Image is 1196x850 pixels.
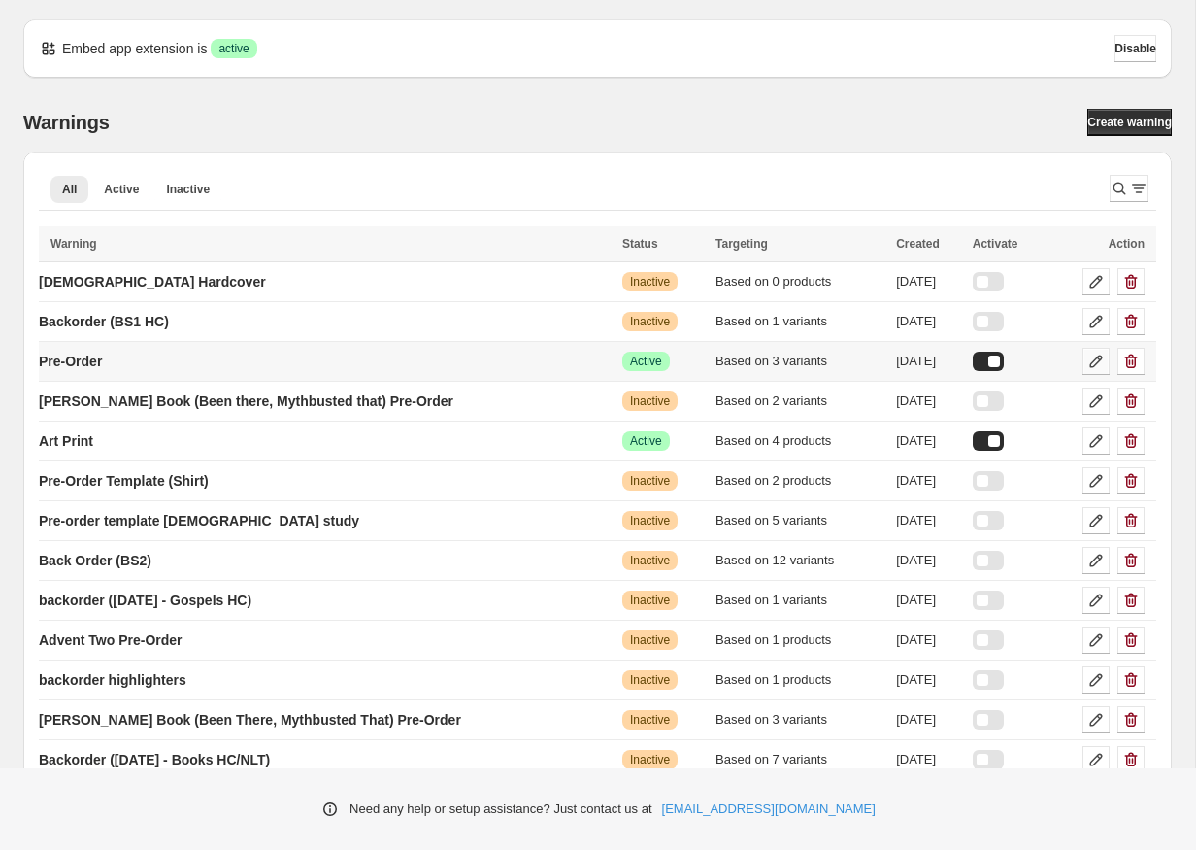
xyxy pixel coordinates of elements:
div: Based on 1 products [715,670,884,690]
p: [PERSON_NAME] Book (Been There, Mythbusted That) Pre-Order [39,710,461,730]
div: Based on 1 variants [715,591,884,610]
span: Disable [1114,41,1156,56]
p: Back Order (BS2) [39,551,151,570]
div: [DATE] [896,352,961,371]
div: Based on 5 variants [715,511,884,530]
span: Inactive [630,473,670,489]
span: Inactive [630,593,670,608]
a: Advent Two Pre-Order [39,625,183,656]
span: Activate [973,237,1018,251]
div: [DATE] [896,591,961,610]
a: Backorder (BS1 HC) [39,306,169,337]
a: backorder ([DATE] - Gospels HC) [39,585,251,616]
a: [PERSON_NAME] Book (Been There, Mythbusted That) Pre-Order [39,704,461,735]
p: Embed app extension is [62,39,207,58]
span: Inactive [630,632,670,648]
div: Based on 1 variants [715,312,884,331]
a: [DEMOGRAPHIC_DATA] Hardcover [39,266,266,297]
a: [PERSON_NAME] Book (Been there, Mythbusted that) Pre-Order [39,386,453,417]
div: [DATE] [896,391,961,411]
div: [DATE] [896,272,961,291]
div: Based on 2 products [715,471,884,491]
a: Pre-Order Template (Shirt) [39,465,209,496]
a: Art Print [39,425,93,457]
p: [PERSON_NAME] Book (Been there, Mythbusted that) Pre-Order [39,391,453,411]
span: Status [622,237,658,251]
a: Backorder ([DATE] - Books HC/NLT) [39,744,270,775]
p: Pre-Order Template (Shirt) [39,471,209,491]
div: [DATE] [896,710,961,730]
span: active [218,41,249,56]
span: Targeting [715,237,768,251]
a: Pre-order template [DEMOGRAPHIC_DATA] study [39,505,359,536]
span: Inactive [630,513,670,528]
a: backorder highlighters [39,664,186,696]
p: Pre-Order [39,352,102,371]
span: Inactive [630,274,670,289]
a: Pre-Order [39,346,102,377]
div: [DATE] [896,750,961,769]
div: Based on 3 variants [715,352,884,371]
div: [DATE] [896,471,961,491]
div: Based on 2 variants [715,391,884,411]
span: Create warning [1087,115,1172,130]
a: Back Order (BS2) [39,545,151,576]
div: [DATE] [896,312,961,331]
span: Inactive [630,393,670,409]
a: [EMAIL_ADDRESS][DOMAIN_NAME] [662,799,876,819]
span: Inactive [630,314,670,329]
span: Created [896,237,940,251]
div: Based on 1 products [715,630,884,650]
div: Based on 7 variants [715,750,884,769]
p: [DEMOGRAPHIC_DATA] Hardcover [39,272,266,291]
p: backorder highlighters [39,670,186,690]
span: Active [104,182,139,197]
span: All [62,182,77,197]
span: Inactive [630,712,670,728]
p: Advent Two Pre-Order [39,630,183,650]
div: Based on 0 products [715,272,884,291]
p: Pre-order template [DEMOGRAPHIC_DATA] study [39,511,359,530]
span: Inactive [630,672,670,688]
p: Backorder ([DATE] - Books HC/NLT) [39,750,270,769]
div: Based on 4 products [715,431,884,451]
span: Active [630,433,662,449]
div: Based on 12 variants [715,551,884,570]
span: Inactive [630,752,670,767]
span: Active [630,354,662,369]
div: [DATE] [896,630,961,650]
h2: Warnings [23,111,110,134]
div: [DATE] [896,670,961,690]
a: Create warning [1087,109,1172,136]
button: Search and filter results [1110,175,1148,202]
div: Based on 3 variants [715,710,884,730]
div: [DATE] [896,551,961,570]
span: Inactive [630,553,670,568]
button: Disable [1114,35,1156,62]
span: Inactive [166,182,210,197]
p: backorder ([DATE] - Gospels HC) [39,591,251,610]
span: Action [1109,237,1145,251]
p: Backorder (BS1 HC) [39,312,169,331]
div: [DATE] [896,431,961,451]
p: Art Print [39,431,93,451]
div: [DATE] [896,511,961,530]
span: Warning [50,237,97,251]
